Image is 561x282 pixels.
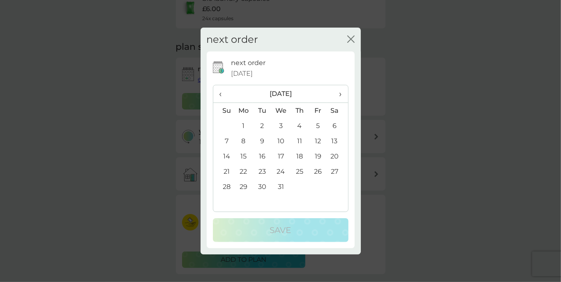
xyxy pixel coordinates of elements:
[213,133,234,149] td: 7
[271,179,290,194] td: 31
[271,164,290,179] td: 24
[271,103,290,119] th: We
[327,103,348,119] th: Sa
[213,179,234,194] td: 28
[327,118,348,133] td: 6
[253,133,271,149] td: 9
[219,85,228,103] span: ‹
[271,149,290,164] td: 17
[347,35,355,44] button: close
[309,103,328,119] th: Fr
[234,118,253,133] td: 1
[253,149,271,164] td: 16
[309,149,328,164] td: 19
[253,179,271,194] td: 30
[234,164,253,179] td: 22
[333,85,342,103] span: ›
[290,118,309,133] td: 4
[270,224,291,237] p: Save
[271,133,290,149] td: 10
[213,149,234,164] td: 14
[234,133,253,149] td: 8
[213,164,234,179] td: 21
[290,133,309,149] td: 11
[234,179,253,194] td: 29
[309,133,328,149] td: 12
[253,118,271,133] td: 2
[290,103,309,119] th: Th
[327,164,348,179] td: 27
[207,34,259,46] h2: next order
[234,85,328,103] th: [DATE]
[231,68,253,79] span: [DATE]
[234,103,253,119] th: Mo
[290,164,309,179] td: 25
[253,164,271,179] td: 23
[213,218,349,242] button: Save
[271,118,290,133] td: 3
[290,149,309,164] td: 18
[253,103,271,119] th: Tu
[309,164,328,179] td: 26
[234,149,253,164] td: 15
[327,133,348,149] td: 13
[309,118,328,133] td: 5
[327,149,348,164] td: 20
[213,103,234,119] th: Su
[231,58,265,68] p: next order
